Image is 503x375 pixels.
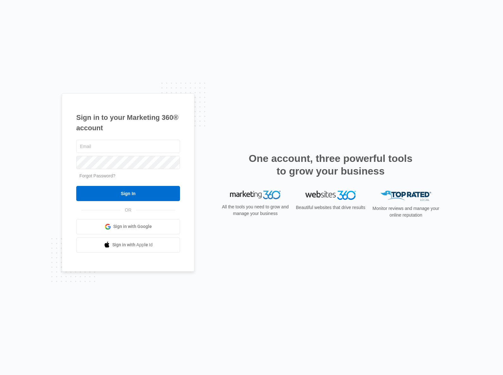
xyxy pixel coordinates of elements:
[76,186,180,201] input: Sign In
[76,219,180,234] a: Sign in with Google
[247,152,414,177] h2: One account, three powerful tools to grow your business
[121,207,136,213] span: OR
[76,112,180,133] h1: Sign in to your Marketing 360® account
[381,191,431,201] img: Top Rated Local
[305,191,356,200] img: Websites 360
[295,204,366,211] p: Beautiful websites that drive results
[370,205,441,218] p: Monitor reviews and manage your online reputation
[79,173,115,178] a: Forgot Password?
[113,223,152,230] span: Sign in with Google
[112,242,153,248] span: Sign in with Apple Id
[76,140,180,153] input: Email
[76,237,180,253] a: Sign in with Apple Id
[230,191,281,200] img: Marketing 360
[220,204,291,217] p: All the tools you need to grow and manage your business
